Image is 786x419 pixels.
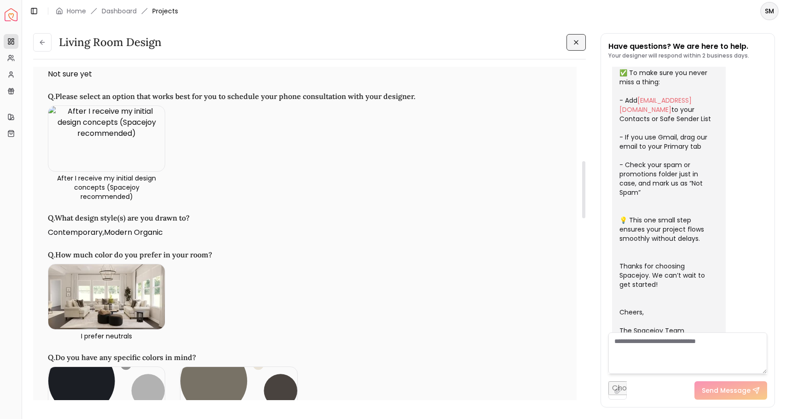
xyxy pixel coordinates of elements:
span: Projects [152,6,178,16]
button: SM [760,2,779,20]
p: Not sure yet [48,69,562,80]
nav: breadcrumb [56,6,178,16]
a: Dashboard [102,6,137,16]
h3: Q. What design style(s) are you drawn to? [48,212,562,223]
a: Home [67,6,86,16]
h3: Q. Please select an option that works best for you to schedule your phone consultation with your ... [48,91,562,102]
p: Your designer will respond within 2 business days. [608,52,749,59]
p: After I receive my initial design concepts (Spacejoy recommended) [48,174,165,201]
h3: Q. How much color do you prefer in your room? [48,249,562,260]
a: [EMAIL_ADDRESS][DOMAIN_NAME] [619,96,692,114]
span: SM [761,3,778,19]
img: I prefer neutrals [48,264,165,330]
img: After I receive my initial design concepts (Spacejoy recommended) [48,106,165,171]
p: Contemporary,Modern Organic [48,227,165,238]
img: Spacejoy Logo [5,8,17,21]
a: Spacejoy [5,8,17,21]
p: I prefer neutrals [81,332,132,341]
h3: Q. Do you have any specific colors in mind? [48,352,562,363]
p: Have questions? We are here to help. [608,41,749,52]
h3: Living Room design [59,35,162,50]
